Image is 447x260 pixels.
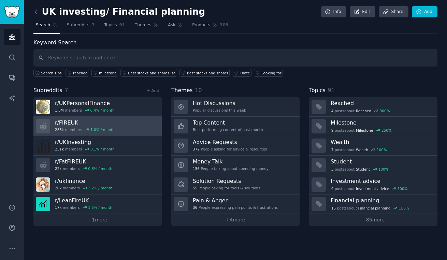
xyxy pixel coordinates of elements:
a: Products309 [190,20,231,34]
span: 3 [331,167,334,172]
div: post s about [331,108,390,114]
a: Advice Requests372People asking for advice & resources [171,136,300,156]
div: reached [73,71,88,75]
div: People asking for advice & resources [193,147,267,151]
a: r/FIREUK288kmembers1.0% / month [33,117,162,136]
a: r/UKInvesting231kmembers0.1% / month [33,136,162,156]
a: Hot DiscussionsPopular discussions this week [171,97,300,117]
a: Reached4postsaboutReached300% [309,97,437,117]
span: Reached [356,109,371,113]
h2: UK investing/ Financial planning [33,6,205,17]
span: 55 [193,186,197,190]
span: Wealth [356,147,368,152]
div: 100 % [378,167,389,172]
div: Best stocks and shares isa [128,71,175,75]
a: +4more [171,214,300,226]
div: members [55,166,112,171]
a: Info [321,6,346,18]
h3: r/ ukfinance [55,177,112,185]
span: 156 [193,166,200,171]
img: ukfinance [36,177,50,192]
span: Investment advice [356,186,389,191]
img: UKInvesting [36,139,50,153]
span: 288k [55,127,64,132]
h3: r/ UKPersonalFinance [55,100,115,107]
a: Wealth7postsaboutWealth100% [309,136,437,156]
div: post s about [331,147,388,153]
a: Milestone9postsaboutMilestone250% [309,117,437,136]
span: 309 [220,22,229,28]
a: Best stocks and shares isa [120,69,177,77]
a: Student3postsaboutStudent100% [309,156,437,175]
div: I hate [240,71,250,75]
span: 4 [331,109,334,113]
a: Financial planning15postsaboutFinancial planning100% [309,194,437,214]
a: reached [66,69,89,77]
h3: r/ UKInvesting [55,139,115,146]
h3: Student [331,158,433,165]
div: post s about [331,186,408,192]
div: 0.8 % / month [88,166,112,171]
span: 7 [331,147,334,152]
h3: r/ FatFIREUK [55,158,112,165]
span: Topics [104,22,117,28]
span: 372 [193,147,200,151]
a: Topics91 [102,20,127,34]
span: 17k [55,205,61,210]
div: post s about [331,166,389,172]
a: r/LeanFireUK17kmembers1.5% / month [33,194,162,214]
h3: Hot Discussions [193,100,246,107]
div: members [55,205,112,210]
a: Subreddits7 [64,20,97,34]
div: 300 % [380,109,390,113]
input: Keyword search in audience [33,49,437,67]
span: 10 [195,87,202,93]
div: 1.0 % / month [90,127,115,132]
h3: r/ FIREUK [55,119,115,126]
h3: r/ LeanFireUK [55,197,112,204]
span: 231k [55,147,64,151]
div: 100 % [377,147,387,152]
a: +85more [309,214,437,226]
a: Share [379,6,408,18]
div: 250 % [381,128,392,133]
span: 1.8M [55,108,64,113]
div: milestone [99,71,117,75]
span: 15 [331,206,336,211]
span: Student [356,167,370,172]
div: 3.2 % / month [88,186,112,190]
a: Solution Requests55People asking for tools & solutions [171,175,300,194]
span: Search Tips [41,71,62,75]
span: 9 [331,186,334,191]
img: GummySearch logo [4,6,20,18]
img: LeanFireUK [36,197,50,211]
div: members [55,147,115,151]
div: 100 % [398,186,408,191]
a: r/ukfinance20kmembers3.2% / month [33,175,162,194]
h3: Financial planning [331,197,433,204]
a: Themes [132,20,161,34]
a: + Add [146,88,159,93]
a: Top ContentBest-performing content of past month [171,117,300,136]
span: Themes [171,86,193,95]
h3: Wealth [331,139,433,146]
div: Best stocks and shares [187,71,228,75]
span: Search [36,22,50,28]
img: UKPersonalFinance [36,100,50,114]
span: 20k [55,186,61,190]
label: Keyword Search [33,39,76,46]
div: members [55,127,115,132]
a: +1more [33,214,162,226]
span: 7 [92,22,95,28]
span: Subreddits [67,22,89,28]
span: Products [192,22,210,28]
span: Financial planning [358,206,391,211]
span: Ask [168,22,175,28]
a: I hate [232,69,251,77]
span: Themes [135,22,152,28]
div: members [55,108,115,113]
a: Money Talk156People talking about spending money [171,156,300,175]
span: 36 [193,205,197,210]
h3: Money Talk [193,158,269,165]
div: 0.1 % / month [90,147,115,151]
